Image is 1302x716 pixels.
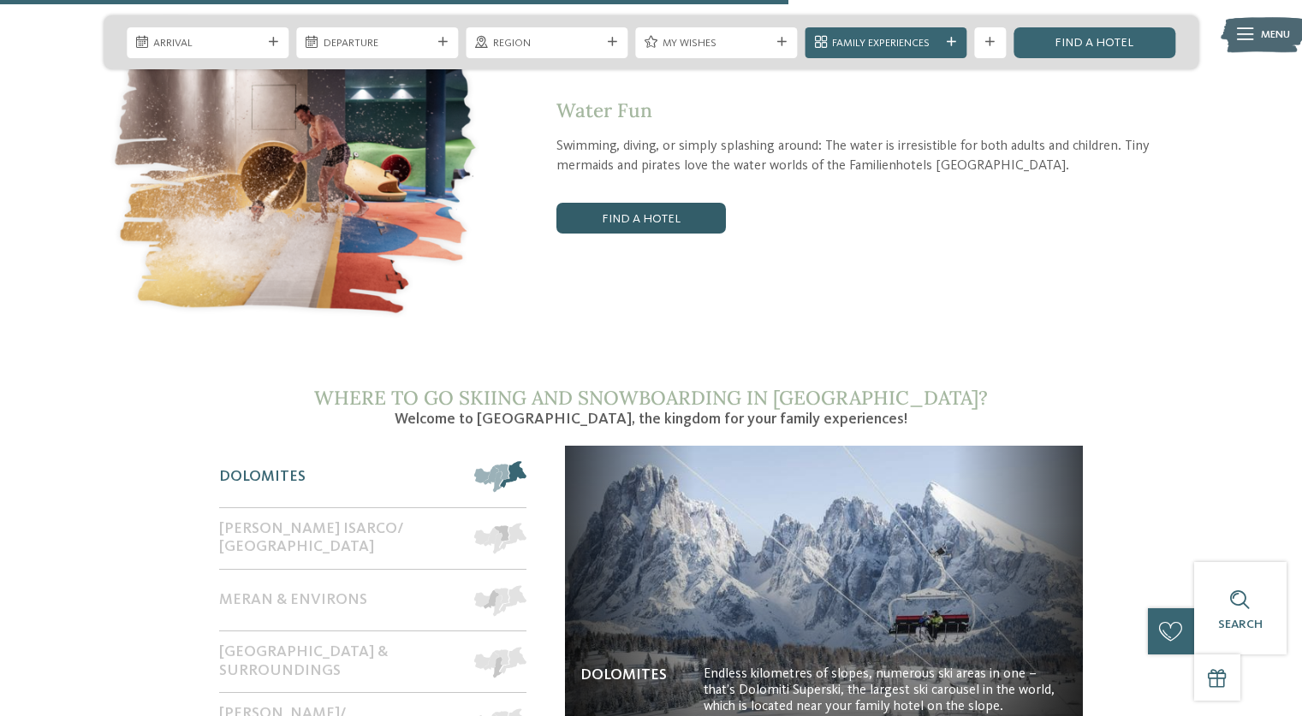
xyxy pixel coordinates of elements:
[395,411,907,427] span: Welcome to [GEOGRAPHIC_DATA], the kingdom for your family experiences!
[832,36,940,51] span: Family Experiences
[556,137,1198,175] p: Swimming, diving, or simply splashing around: The water is irresistible for both adults and child...
[219,520,459,557] span: [PERSON_NAME] Isarco/ [GEOGRAPHIC_DATA]
[219,468,306,487] span: Dolomites
[324,36,431,51] span: Departure
[104,9,487,324] img: Family hotel on the slope = boundless fun
[1218,618,1263,630] span: Search
[153,36,261,51] span: Arrival
[1014,27,1175,58] a: Find a hotel
[314,385,988,410] span: Where to go skiing and snowboarding in [GEOGRAPHIC_DATA]?
[493,36,601,51] span: Region
[556,203,726,234] a: Find a hotel
[556,98,652,122] span: Water Fun
[219,643,459,680] span: [GEOGRAPHIC_DATA] & surroundings
[663,36,770,51] span: My wishes
[219,591,367,610] span: Meran & Environs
